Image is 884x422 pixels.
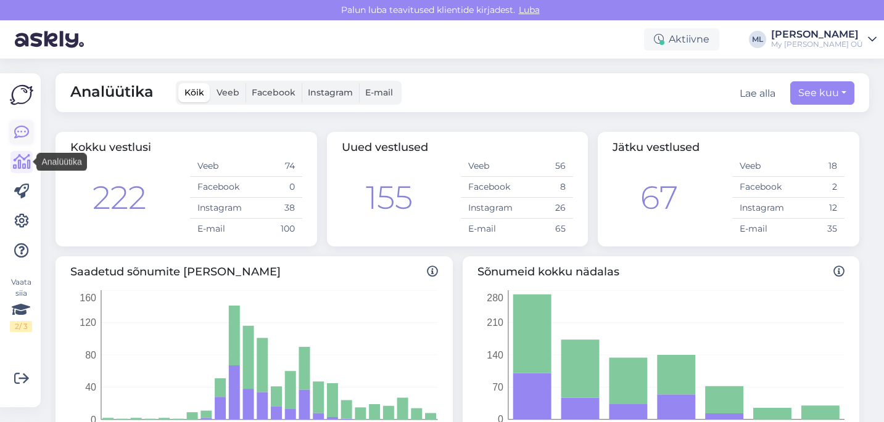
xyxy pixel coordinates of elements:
tspan: 140 [487,350,503,360]
span: Uued vestlused [342,140,428,154]
span: Saadetud sõnumite [PERSON_NAME] [70,264,438,280]
span: Kokku vestlusi [70,140,151,154]
tspan: 210 [487,317,503,328]
img: Askly Logo [10,83,33,107]
td: E-mail [461,219,517,240]
tspan: 40 [85,382,96,392]
td: E-mail [190,219,246,240]
td: 2 [788,177,845,198]
td: Facebook [732,177,788,198]
td: E-mail [732,219,788,240]
td: 100 [246,219,302,240]
div: Aktiivne [644,28,719,51]
td: Instagram [461,198,517,219]
td: Instagram [732,198,788,219]
td: 65 [517,219,573,240]
button: See kuu [790,81,854,105]
a: [PERSON_NAME]My [PERSON_NAME] OÜ [771,30,877,49]
td: 56 [517,156,573,177]
td: 18 [788,156,845,177]
td: 12 [788,198,845,219]
tspan: 70 [492,382,503,392]
td: 74 [246,156,302,177]
td: 8 [517,177,573,198]
span: Facebook [252,87,295,98]
td: 26 [517,198,573,219]
div: ML [749,31,766,48]
tspan: 120 [80,317,96,328]
span: Luba [515,4,543,15]
tspan: 80 [85,350,96,360]
div: Analüütika [36,153,86,171]
div: 155 [366,174,413,222]
span: Jätku vestlused [613,140,700,154]
tspan: 160 [80,293,96,303]
tspan: 280 [487,293,503,303]
div: 222 [93,174,146,222]
span: Kõik [184,87,204,98]
span: Veeb [217,87,239,98]
div: Vaata siia [10,277,32,332]
div: 2 / 3 [10,321,32,332]
td: Veeb [732,156,788,177]
div: 67 [640,174,678,222]
div: [PERSON_NAME] [771,30,863,39]
span: Analüütika [70,81,154,105]
td: 0 [246,177,302,198]
td: Instagram [190,198,246,219]
div: My [PERSON_NAME] OÜ [771,39,863,49]
td: Facebook [190,177,246,198]
td: Veeb [461,156,517,177]
td: Veeb [190,156,246,177]
td: Facebook [461,177,517,198]
span: Instagram [308,87,353,98]
td: 38 [246,198,302,219]
td: 35 [788,219,845,240]
span: Sõnumeid kokku nädalas [477,264,845,280]
span: E-mail [365,87,393,98]
button: Lae alla [740,86,775,101]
